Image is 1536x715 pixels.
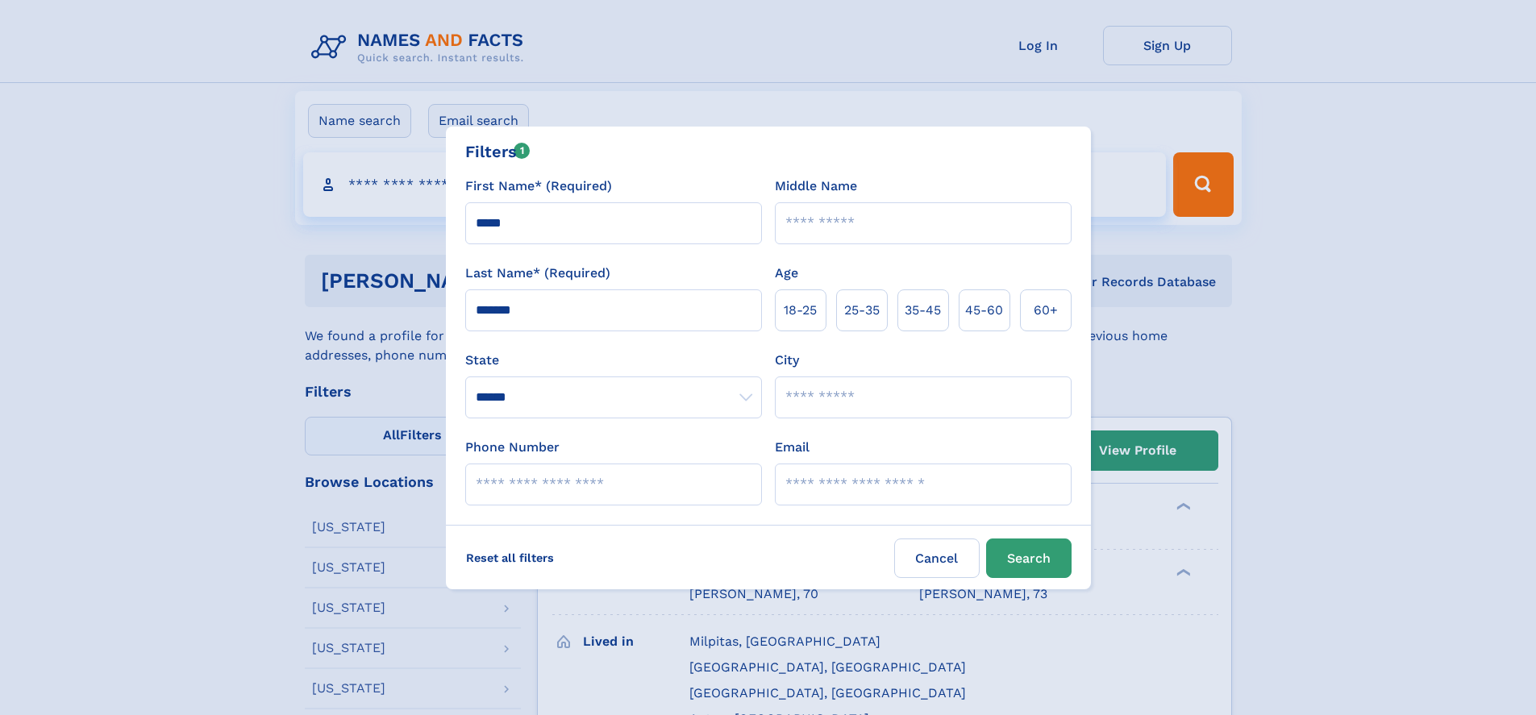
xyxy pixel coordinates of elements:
label: Age [775,264,798,283]
span: 25‑35 [844,301,880,320]
label: Middle Name [775,177,857,196]
label: City [775,351,799,370]
span: 60+ [1034,301,1058,320]
button: Search [986,538,1072,578]
label: Cancel [894,538,980,578]
div: Filters [465,139,531,164]
label: State [465,351,762,370]
label: Phone Number [465,438,560,457]
span: 18‑25 [784,301,817,320]
label: First Name* (Required) [465,177,612,196]
label: Email [775,438,810,457]
label: Last Name* (Required) [465,264,610,283]
label: Reset all filters [456,538,564,577]
span: 45‑60 [965,301,1003,320]
span: 35‑45 [905,301,941,320]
